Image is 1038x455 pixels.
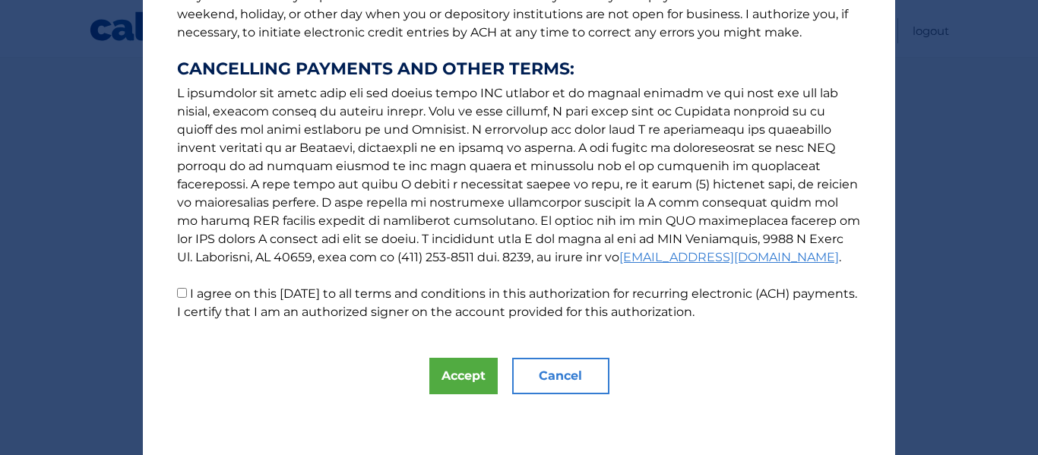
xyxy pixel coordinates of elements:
[177,286,857,319] label: I agree on this [DATE] to all terms and conditions in this authorization for recurring electronic...
[429,358,498,394] button: Accept
[177,60,861,78] strong: CANCELLING PAYMENTS AND OTHER TERMS:
[619,250,839,264] a: [EMAIL_ADDRESS][DOMAIN_NAME]
[512,358,609,394] button: Cancel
